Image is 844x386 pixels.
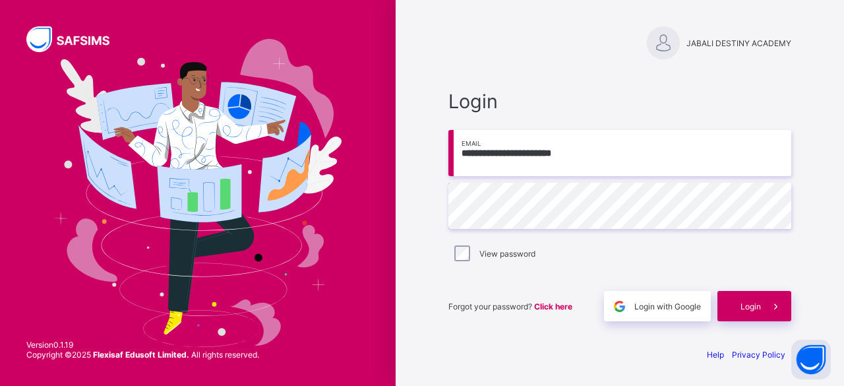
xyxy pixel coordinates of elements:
[791,340,831,379] button: Open asap
[448,302,572,311] span: Forgot your password?
[612,299,627,314] img: google.396cfc9801f0270233282035f929180a.svg
[686,38,791,48] span: JABALI DESTINY ACADEMY
[634,302,701,311] span: Login with Google
[26,350,259,360] span: Copyright © 2025 All rights reserved.
[26,340,259,350] span: Version 0.1.19
[26,26,125,52] img: SAFSIMS Logo
[54,39,341,348] img: Hero Image
[740,302,761,311] span: Login
[732,350,785,360] a: Privacy Policy
[534,302,572,311] a: Click here
[93,350,189,360] strong: Flexisaf Edusoft Limited.
[448,90,791,113] span: Login
[479,249,535,259] label: View password
[707,350,724,360] a: Help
